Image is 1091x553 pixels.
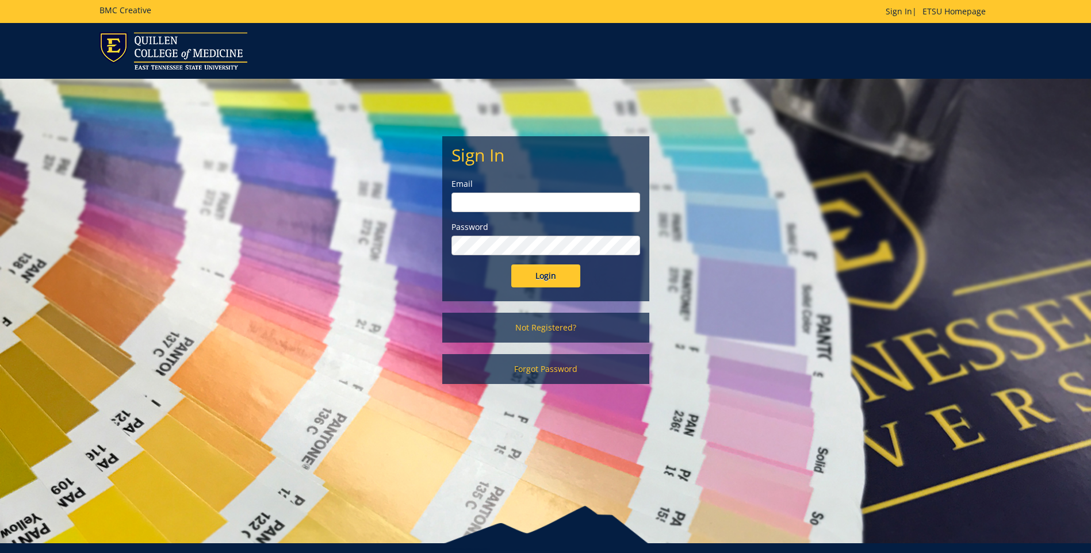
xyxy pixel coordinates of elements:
[99,32,247,70] img: ETSU logo
[917,6,992,17] a: ETSU Homepage
[442,313,649,343] a: Not Registered?
[886,6,912,17] a: Sign In
[451,178,640,190] label: Email
[451,221,640,233] label: Password
[99,6,151,14] h5: BMC Creative
[511,264,580,287] input: Login
[886,6,992,17] p: |
[442,354,649,384] a: Forgot Password
[451,145,640,164] h2: Sign In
